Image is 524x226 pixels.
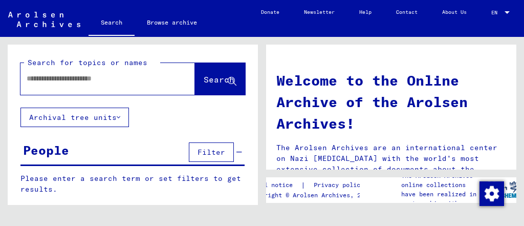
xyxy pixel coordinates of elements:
[23,141,69,159] div: People
[20,108,129,127] button: Archival tree units
[401,190,485,208] p: have been realized in partnership with
[204,74,234,85] span: Search
[20,173,245,195] p: Please enter a search term or set filters to get results.
[28,58,147,67] mat-label: Search for topics or names
[305,180,376,191] a: Privacy policy
[401,171,485,190] p: The Arolsen Archives online collections
[479,181,504,206] div: Change consent
[189,142,234,162] button: Filter
[250,180,301,191] a: Legal notice
[276,70,506,134] h1: Welcome to the Online Archive of the Arolsen Archives!
[135,10,209,35] a: Browse archive
[479,181,504,206] img: Change consent
[250,180,376,191] div: |
[89,10,135,37] a: Search
[491,10,503,15] span: EN
[195,63,245,95] button: Search
[8,12,80,27] img: Arolsen_neg.svg
[250,191,376,200] p: Copyright © Arolsen Archives, 2021
[198,148,225,157] span: Filter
